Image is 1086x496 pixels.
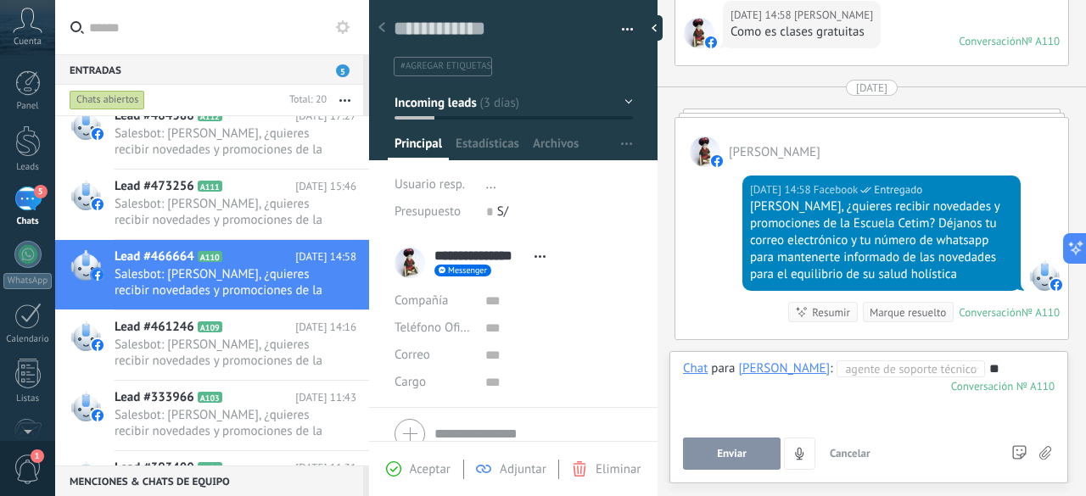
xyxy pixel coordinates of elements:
[794,7,873,24] span: Cynthia Heredia
[115,460,194,476] span: Lead #393400
[951,379,1055,393] div: 110
[856,80,887,96] div: [DATE]
[3,334,53,345] div: Calendario
[92,410,104,421] img: facebook-sm.svg
[837,360,985,377] button: Agente de soporte técnico
[690,137,720,167] span: Cynthia Heredia
[198,321,222,332] span: A109
[959,34,1022,48] div: Conversación
[115,125,324,158] span: Salesbot: [PERSON_NAME], ¿quieres recibir novedades y promociones de la Escuela Cetim? Déjanos tu...
[683,437,781,470] button: Enviar
[395,369,473,396] div: Cargo
[295,178,356,195] span: [DATE] 15:46
[456,136,519,160] span: Estadísticas
[295,248,356,265] span: [DATE] 14:58
[731,7,794,24] div: [DATE] 14:58
[3,273,52,289] div: WhatsApp
[115,337,324,369] span: Salesbot: [PERSON_NAME], ¿quieres recibir novedades y promociones de la Escuela Cetim? Déjanos tu...
[533,136,579,160] span: Archivos
[295,460,356,476] span: [DATE] 11:31
[395,347,430,363] span: Correo
[70,90,145,110] div: Chats abiertos
[500,461,546,477] span: Adjuntar
[395,315,473,342] button: Teléfono Oficina
[395,376,426,388] span: Cargo
[486,176,496,192] span: ...
[711,155,723,167] img: facebook-sm.svg
[497,203,508,220] span: S/
[198,251,222,262] span: A110
[55,381,369,450] a: Lead #333966 A103 [DATE] 11:43 Salesbot: [PERSON_NAME], ¿quieres recibir novedades y promociones ...
[738,360,830,376] div: Cynthia Heredia
[448,266,487,275] span: Messenger
[92,339,104,351] img: facebook-sm.svg
[198,181,222,192] span: A111
[115,266,324,298] span: Salesbot: [PERSON_NAME], ¿quieres recibir novedades y promociones de la Escuela Cetim? Déjanos tu...
[1029,260,1060,291] span: Facebook
[295,389,356,406] span: [DATE] 11:43
[115,407,324,439] span: Salesbot: [PERSON_NAME], ¿quieres recibir novedades y promociones de la Escuela Cetim? Déjanos tu...
[3,162,53,173] div: Leads
[34,185,48,198] span: 5
[705,36,717,48] img: facebook-sm.svg
[336,64,350,77] span: 5
[1022,305,1060,320] div: № A110
[870,304,946,320] div: Marque resuelto
[684,18,714,48] span: Cynthia Heredia
[55,99,369,169] a: Lead #484388 A112 [DATE] 17:27 Salesbot: [PERSON_NAME], ¿quieres recibir novedades y promociones ...
[395,171,473,198] div: Usuario resp.
[283,92,327,109] div: Total: 20
[31,449,44,463] span: 1
[646,15,663,41] div: Ocultar
[115,248,194,265] span: Lead #466664
[400,60,491,72] span: #agregar etiquetas
[830,446,870,460] span: Cancelar
[295,319,356,336] span: [DATE] 14:16
[596,461,641,477] span: Eliminar
[731,24,873,41] div: Como es clases gratuitas
[1022,34,1060,48] div: № A110
[55,310,369,380] a: Lead #461246 A109 [DATE] 14:16 Salesbot: [PERSON_NAME], ¿quieres recibir novedades y promociones ...
[115,108,194,125] span: Lead #484388
[3,216,53,227] div: Chats
[92,269,104,281] img: facebook-sm.svg
[823,437,877,470] button: Cancelar
[115,319,194,336] span: Lead #461246
[3,101,53,112] div: Panel
[198,110,222,121] span: A112
[395,136,442,160] span: Principal
[395,287,473,315] div: Compañía
[729,144,820,160] span: Cynthia Heredia
[814,181,859,198] span: Facebook
[115,178,194,195] span: Lead #473256
[115,389,194,406] span: Lead #333966
[711,360,735,377] span: para
[395,176,465,192] span: Usuario resp.
[750,181,814,198] div: [DATE] 14:58
[3,393,53,404] div: Listas
[295,108,356,125] span: [DATE] 17:27
[115,196,324,228] span: Salesbot: [PERSON_NAME], ¿quieres recibir novedades y promociones de la Escuela Cetim? Déjanos tu...
[959,305,1022,320] div: Conversación
[198,392,222,403] span: A103
[395,342,430,369] button: Correo
[55,240,369,309] a: Lead #466664 A110 [DATE] 14:58 Salesbot: [PERSON_NAME], ¿quieres recibir novedades y promociones ...
[92,128,104,140] img: facebook-sm.svg
[812,304,850,320] div: Resumir
[1050,279,1062,291] img: facebook-sm.svg
[55,465,363,496] div: Menciones & Chats de equipo
[830,360,832,377] span: :
[874,181,922,198] span: Entregado
[92,198,104,210] img: facebook-sm.svg
[395,320,483,336] span: Teléfono Oficina
[395,203,461,220] span: Presupuesto
[395,198,473,226] div: Presupuesto
[55,170,369,239] a: Lead #473256 A111 [DATE] 15:46 Salesbot: [PERSON_NAME], ¿quieres recibir novedades y promociones ...
[750,198,1013,283] div: [PERSON_NAME], ¿quieres recibir novedades y promociones de la Escuela Cetim? Déjanos tu correo el...
[55,54,363,85] div: Entradas
[717,448,747,460] span: Enviar
[410,461,451,477] span: Aceptar
[845,360,967,377] span: Agente de soporte técnico
[14,36,42,47] span: Cuenta
[198,462,222,473] span: A106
